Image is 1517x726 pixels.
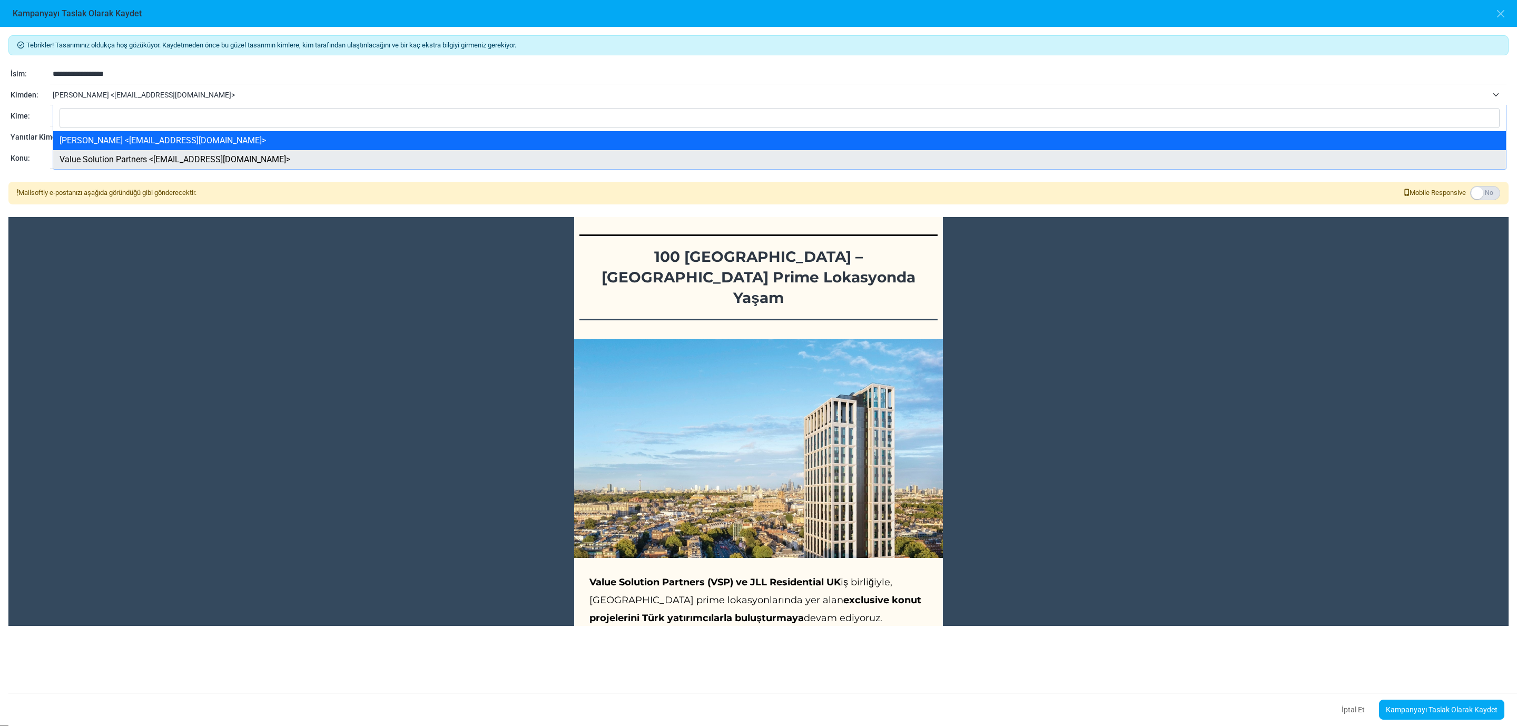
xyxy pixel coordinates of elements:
div: Kime: [11,111,50,122]
strong: 100 [GEOGRAPHIC_DATA] – [GEOGRAPHIC_DATA] Prime Lokasyonda Yaşam [602,248,915,307]
table: divider [579,319,938,320]
span: Mobile Responsive [1404,188,1466,198]
div: Mailsoftly e-postanızı aşağıda göründüğü gibi gönderecektir. [17,188,196,198]
strong: Value Solution Partners (VSP) ve JLL Residential UK [589,576,841,588]
button: İptal Et [1333,699,1374,721]
a: Kampanyayı Taslak Olarak Kaydet [1379,700,1504,720]
div: Yanıtlar Kime: [11,132,57,143]
div: Tebrikler! Tasarımınız oldukça hoş gözüküyor. Kaydetmeden önce bu güzel tasarımın kimlere, kim ta... [8,35,1509,55]
span: tuğçe özdoğan <tugce.ozdogan@vspartners.com.tr> [53,89,1488,101]
div: İsim: [11,68,50,80]
div: Kimden: [11,90,50,101]
table: divider [579,234,938,236]
li: [PERSON_NAME] <[EMAIL_ADDRESS][DOMAIN_NAME]> [53,131,1506,150]
input: Search [60,108,1500,128]
h6: Kampanyayı Taslak Olarak Kaydet [13,8,142,18]
li: Value Solution Partners <[EMAIL_ADDRESS][DOMAIN_NAME]> [53,150,1506,169]
p: iş birliğiyle, [GEOGRAPHIC_DATA] prime lokasyonlarında yer alan devam ediyoruz. [589,573,928,627]
span: tuğçe özdoğan <tugce.ozdogan@vspartners.com.tr> [53,85,1506,104]
div: Konu: [11,153,50,164]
